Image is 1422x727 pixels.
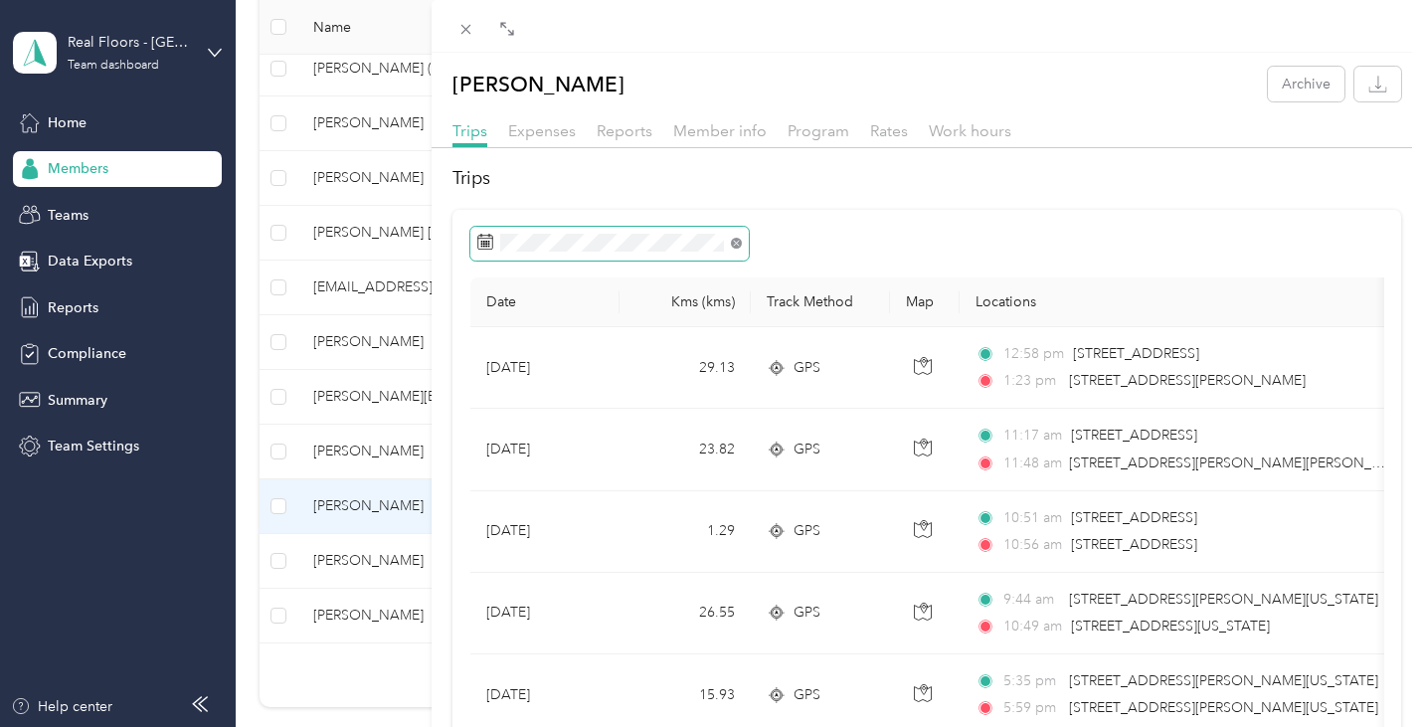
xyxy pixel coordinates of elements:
[452,121,487,140] span: Trips
[1003,453,1060,474] span: 11:48 am
[452,165,1401,192] h2: Trips
[794,439,820,460] span: GPS
[1003,534,1062,556] span: 10:56 am
[870,121,908,140] span: Rates
[452,67,624,101] p: [PERSON_NAME]
[470,277,620,327] th: Date
[1268,67,1344,101] button: Archive
[1069,454,1416,471] span: [STREET_ADDRESS][PERSON_NAME][PERSON_NAME]
[751,277,890,327] th: Track Method
[1071,536,1197,553] span: [STREET_ADDRESS]
[794,520,820,542] span: GPS
[597,121,652,140] span: Reports
[1003,507,1062,529] span: 10:51 am
[470,409,620,490] td: [DATE]
[1069,672,1378,689] span: [STREET_ADDRESS][PERSON_NAME][US_STATE]
[1003,343,1064,365] span: 12:58 pm
[1069,699,1378,716] span: [STREET_ADDRESS][PERSON_NAME][US_STATE]
[1069,591,1378,608] span: [STREET_ADDRESS][PERSON_NAME][US_STATE]
[620,573,751,654] td: 26.55
[673,121,767,140] span: Member info
[620,277,751,327] th: Kms (kms)
[960,277,1417,327] th: Locations
[1073,345,1199,362] span: [STREET_ADDRESS]
[470,573,620,654] td: [DATE]
[794,684,820,706] span: GPS
[1071,618,1270,635] span: [STREET_ADDRESS][US_STATE]
[1071,427,1197,444] span: [STREET_ADDRESS]
[620,409,751,490] td: 23.82
[1003,589,1060,611] span: 9:44 am
[470,491,620,573] td: [DATE]
[788,121,849,140] span: Program
[1069,372,1306,389] span: [STREET_ADDRESS][PERSON_NAME]
[620,491,751,573] td: 1.29
[1311,616,1422,727] iframe: Everlance-gr Chat Button Frame
[1003,425,1062,447] span: 11:17 am
[508,121,576,140] span: Expenses
[794,602,820,624] span: GPS
[1003,670,1060,692] span: 5:35 pm
[1003,616,1062,637] span: 10:49 am
[929,121,1011,140] span: Work hours
[794,357,820,379] span: GPS
[1003,370,1060,392] span: 1:23 pm
[620,327,751,409] td: 29.13
[1003,697,1060,719] span: 5:59 pm
[470,327,620,409] td: [DATE]
[1071,509,1197,526] span: [STREET_ADDRESS]
[890,277,960,327] th: Map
